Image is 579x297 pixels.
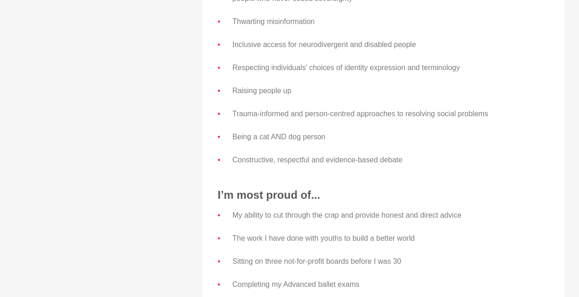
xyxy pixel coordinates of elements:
li: My ability to cut through the crap and provide honest and direct advice [232,209,550,221]
li: Trauma-informed and person-centred approaches to resolving social problems [232,108,550,120]
li: Thwarting misinformation [232,16,550,28]
li: Raising people up [232,85,550,97]
h3: I’m most proud of... [217,188,550,202]
li: Constructive, respectful and evidence-based debate [232,154,550,166]
li: Respecting individuals’ choices of identity expression and terminology [232,62,550,74]
li: Sitting on three not-for-profit boards before I was 30 [232,255,550,267]
li: Inclusive access for neurodivergent and disabled people [232,39,550,51]
li: The work I have done with youths to build a better world [232,232,550,244]
li: Completing my Advanced ballet exams [232,279,550,291]
li: Being a cat AND dog person [232,131,550,143]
